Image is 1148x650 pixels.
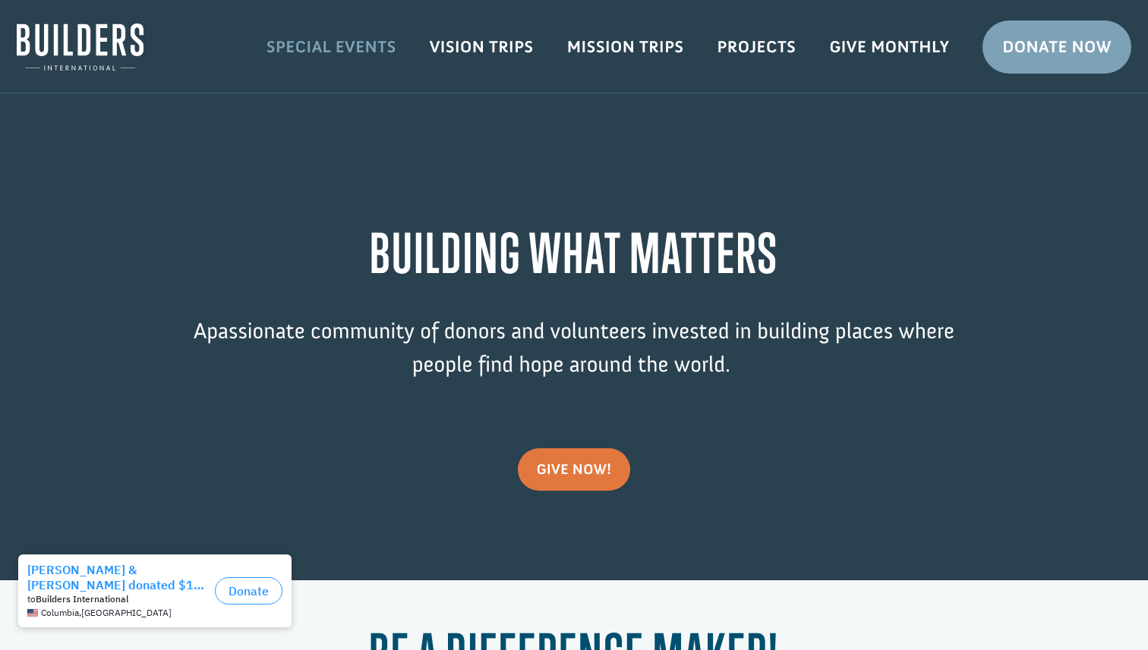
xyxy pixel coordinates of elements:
[194,317,207,344] span: A
[518,448,631,491] a: give now!
[215,30,282,58] button: Donate
[27,15,209,46] div: [PERSON_NAME] & [PERSON_NAME] donated $100
[250,25,413,69] a: Special Events
[550,25,701,69] a: Mission Trips
[41,61,172,71] span: Columbia , [GEOGRAPHIC_DATA]
[701,25,813,69] a: Projects
[982,20,1131,74] a: Donate Now
[27,61,38,71] img: US.png
[36,46,128,58] strong: Builders International
[17,24,143,71] img: Builders International
[164,221,984,292] h1: BUILDING WHAT MATTERS
[27,47,209,58] div: to
[413,25,550,69] a: Vision Trips
[164,315,984,404] p: passionate community of donors and volunteers invested in building places where people find hope ...
[812,25,966,69] a: Give Monthly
